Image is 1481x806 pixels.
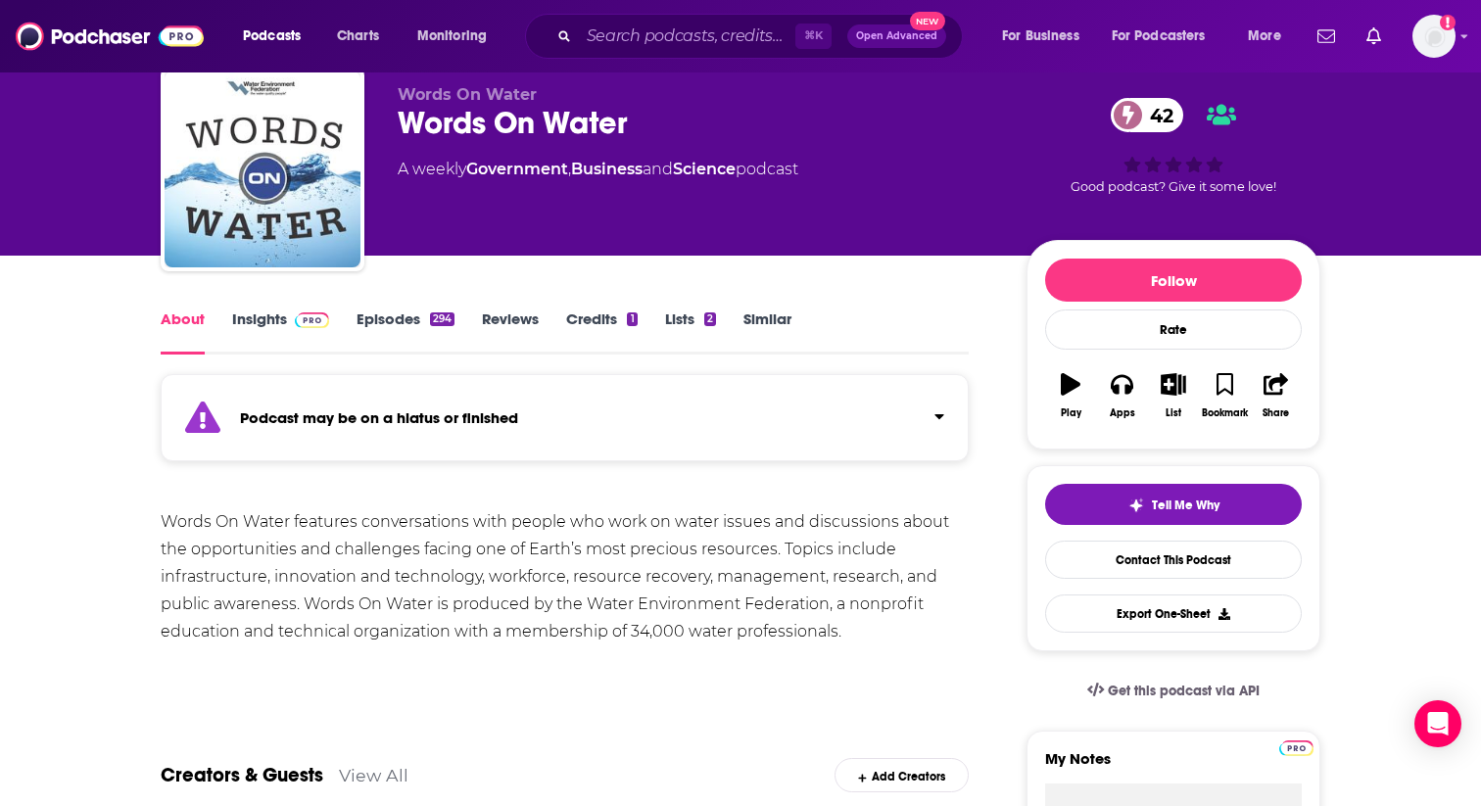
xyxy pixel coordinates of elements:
span: Good podcast? Give it some love! [1071,179,1276,194]
a: Get this podcast via API [1072,667,1275,715]
a: Science [673,160,736,178]
span: Get this podcast via API [1108,683,1260,699]
a: Lists2 [665,309,716,355]
span: 42 [1130,98,1183,132]
a: Credits1 [566,309,637,355]
div: Bookmark [1202,407,1248,419]
span: Words On Water [398,85,537,104]
a: Reviews [482,309,539,355]
div: Words On Water features conversations with people who work on water issues and discussions about ... [161,508,969,645]
button: open menu [1099,21,1234,52]
a: Show notifications dropdown [1310,20,1343,53]
button: Apps [1096,360,1147,431]
div: A weekly podcast [398,158,798,181]
a: Government [466,160,568,178]
a: Creators & Guests [161,763,323,787]
a: Charts [324,21,391,52]
span: Tell Me Why [1152,498,1219,513]
div: Apps [1110,407,1135,419]
div: List [1166,407,1181,419]
span: ⌘ K [795,24,832,49]
span: For Business [1002,23,1079,50]
span: Open Advanced [856,31,937,41]
button: Bookmark [1199,360,1250,431]
span: Charts [337,23,379,50]
span: For Podcasters [1112,23,1206,50]
button: Export One-Sheet [1045,594,1302,633]
button: open menu [988,21,1104,52]
span: Monitoring [417,23,487,50]
span: and [643,160,673,178]
a: About [161,309,205,355]
div: Add Creators [835,758,969,792]
a: View All [339,765,408,785]
img: User Profile [1412,15,1456,58]
div: Open Intercom Messenger [1414,700,1461,747]
a: Pro website [1279,737,1314,756]
button: tell me why sparkleTell Me Why [1045,484,1302,525]
a: Business [571,160,643,178]
img: Podchaser Pro [1279,740,1314,756]
button: open menu [404,21,512,52]
button: open menu [229,21,326,52]
a: 42 [1111,98,1183,132]
div: Search podcasts, credits, & more... [544,14,981,59]
a: Similar [743,309,791,355]
a: InsightsPodchaser Pro [232,309,329,355]
div: 294 [430,312,454,326]
svg: Add a profile image [1440,15,1456,30]
button: Follow [1045,259,1302,302]
label: My Notes [1045,749,1302,783]
img: tell me why sparkle [1128,498,1144,513]
button: Open AdvancedNew [847,24,946,48]
input: Search podcasts, credits, & more... [579,21,795,52]
span: New [910,12,945,30]
span: , [568,160,571,178]
div: 1 [627,312,637,326]
div: Share [1263,407,1289,419]
img: Words On Water [165,71,360,267]
div: 2 [704,312,716,326]
strong: Podcast may be on a hiatus or finished [240,408,518,427]
a: Show notifications dropdown [1359,20,1389,53]
button: open menu [1234,21,1306,52]
a: Contact This Podcast [1045,541,1302,579]
div: Play [1061,407,1081,419]
a: Episodes294 [357,309,454,355]
div: 42Good podcast? Give it some love! [1027,85,1320,207]
button: Show profile menu [1412,15,1456,58]
img: Podchaser Pro [295,312,329,328]
img: Podchaser - Follow, Share and Rate Podcasts [16,18,204,55]
span: Podcasts [243,23,301,50]
section: Click to expand status details [161,386,969,461]
span: More [1248,23,1281,50]
button: Share [1251,360,1302,431]
button: List [1148,360,1199,431]
span: Logged in as samharazin [1412,15,1456,58]
button: Play [1045,360,1096,431]
div: Rate [1045,309,1302,350]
